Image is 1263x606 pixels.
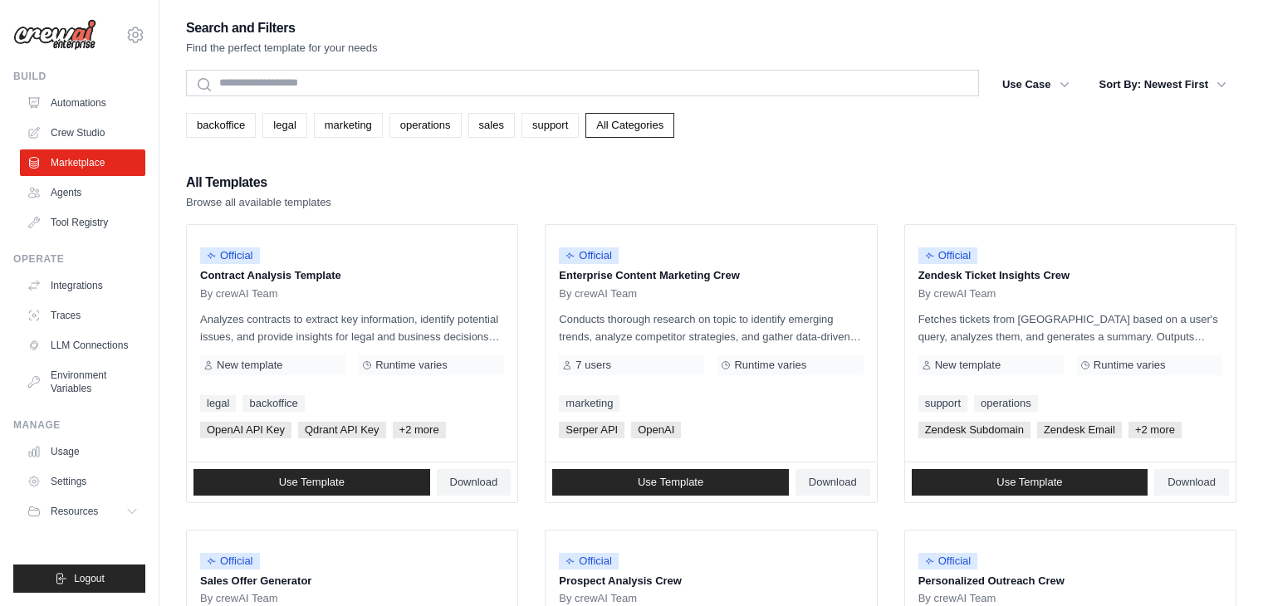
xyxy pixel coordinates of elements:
[918,287,996,301] span: By crewAI Team
[298,422,386,438] span: Qdrant API Key
[20,468,145,495] a: Settings
[20,179,145,206] a: Agents
[1037,422,1122,438] span: Zendesk Email
[918,267,1222,284] p: Zendesk Ticket Insights Crew
[918,247,978,264] span: Official
[559,592,637,605] span: By crewAI Team
[13,252,145,266] div: Operate
[918,422,1030,438] span: Zendesk Subdomain
[935,359,1001,372] span: New template
[575,359,611,372] span: 7 users
[1180,526,1263,606] div: Chat-Widget
[200,422,291,438] span: OpenAI API Key
[375,359,448,372] span: Runtime varies
[186,40,378,56] p: Find the perfect template for your needs
[314,113,383,138] a: marketing
[20,120,145,146] a: Crew Studio
[186,113,256,138] a: backoffice
[13,564,145,593] button: Logout
[1089,70,1236,100] button: Sort By: Newest First
[992,70,1079,100] button: Use Case
[585,113,674,138] a: All Categories
[559,573,863,589] p: Prospect Analysis Crew
[193,469,430,496] a: Use Template
[186,171,331,194] h2: All Templates
[186,17,378,40] h2: Search and Filters
[918,395,967,412] a: support
[1128,422,1182,438] span: +2 more
[20,498,145,525] button: Resources
[200,247,260,264] span: Official
[631,422,681,438] span: OpenAI
[918,553,978,569] span: Official
[795,469,870,496] a: Download
[437,469,512,496] a: Download
[734,359,806,372] span: Runtime varies
[393,422,446,438] span: +2 more
[389,113,462,138] a: operations
[186,194,331,211] p: Browse all available templates
[200,592,278,605] span: By crewAI Team
[559,247,619,264] span: Official
[521,113,579,138] a: support
[279,476,345,489] span: Use Template
[918,573,1222,589] p: Personalized Outreach Crew
[200,573,504,589] p: Sales Offer Generator
[13,19,96,51] img: Logo
[559,287,637,301] span: By crewAI Team
[20,149,145,176] a: Marketplace
[20,302,145,329] a: Traces
[450,476,498,489] span: Download
[20,332,145,359] a: LLM Connections
[200,287,278,301] span: By crewAI Team
[200,395,236,412] a: legal
[559,422,624,438] span: Serper API
[559,310,863,345] p: Conducts thorough research on topic to identify emerging trends, analyze competitor strategies, a...
[13,418,145,432] div: Manage
[912,469,1148,496] a: Use Template
[996,476,1062,489] span: Use Template
[20,438,145,465] a: Usage
[242,395,304,412] a: backoffice
[262,113,306,138] a: legal
[217,359,282,372] span: New template
[200,267,504,284] p: Contract Analysis Template
[51,505,98,518] span: Resources
[468,113,515,138] a: sales
[809,476,857,489] span: Download
[74,572,105,585] span: Logout
[20,362,145,402] a: Environment Variables
[1168,476,1216,489] span: Download
[20,272,145,299] a: Integrations
[559,395,619,412] a: marketing
[559,267,863,284] p: Enterprise Content Marketing Crew
[20,209,145,236] a: Tool Registry
[200,310,504,345] p: Analyzes contracts to extract key information, identify potential issues, and provide insights fo...
[200,553,260,569] span: Official
[1180,526,1263,606] iframe: Chat Widget
[13,70,145,83] div: Build
[918,310,1222,345] p: Fetches tickets from [GEOGRAPHIC_DATA] based on a user's query, analyzes them, and generates a su...
[638,476,703,489] span: Use Template
[20,90,145,116] a: Automations
[918,592,996,605] span: By crewAI Team
[1154,469,1229,496] a: Download
[1094,359,1166,372] span: Runtime varies
[974,395,1038,412] a: operations
[552,469,789,496] a: Use Template
[559,553,619,569] span: Official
